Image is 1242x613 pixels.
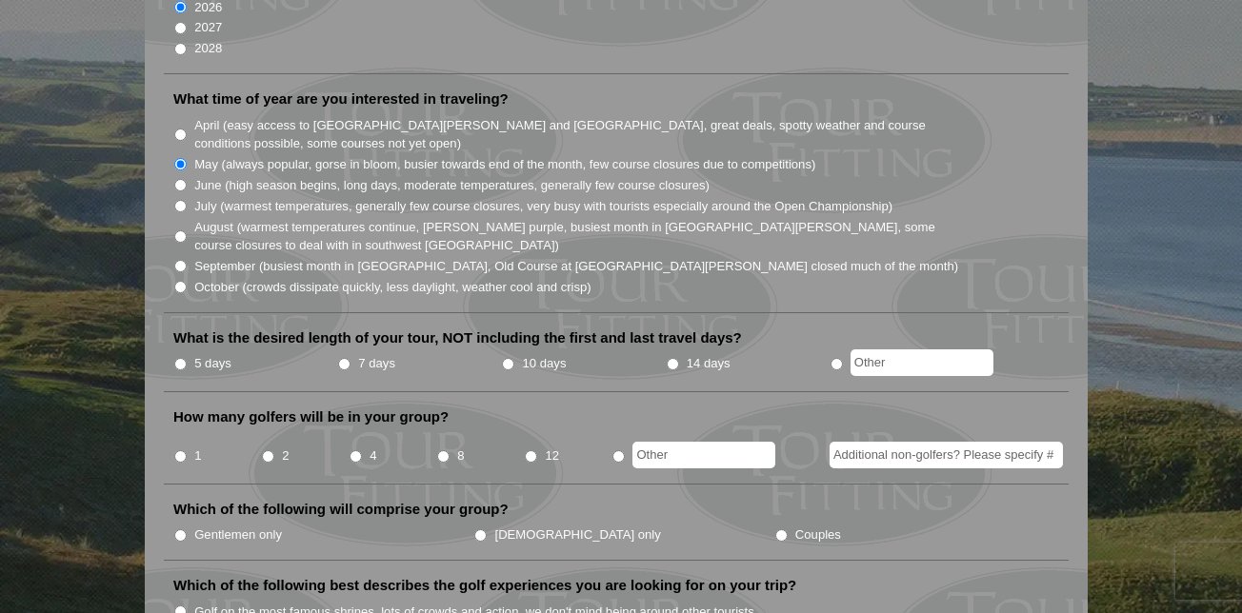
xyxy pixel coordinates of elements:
label: August (warmest temperatures continue, [PERSON_NAME] purple, busiest month in [GEOGRAPHIC_DATA][P... [194,218,960,255]
label: 12 [545,446,559,465]
label: 7 days [358,354,395,373]
label: October (crowds dissipate quickly, less daylight, weather cool and crisp) [194,278,591,297]
label: What is the desired length of your tour, NOT including the first and last travel days? [173,328,742,347]
input: Other [632,442,775,468]
label: Gentlemen only [194,525,282,544]
label: What time of year are you interested in traveling? [173,89,509,109]
label: 14 days [687,354,731,373]
label: [DEMOGRAPHIC_DATA] only [495,525,661,544]
label: 2027 [194,18,222,37]
label: July (warmest temperatures, generally few course closures, very busy with tourists especially aro... [194,197,892,216]
label: 5 days [194,354,231,373]
label: Which of the following will comprise your group? [173,500,509,519]
label: September (busiest month in [GEOGRAPHIC_DATA], Old Course at [GEOGRAPHIC_DATA][PERSON_NAME] close... [194,257,958,276]
label: April (easy access to [GEOGRAPHIC_DATA][PERSON_NAME] and [GEOGRAPHIC_DATA], great deals, spotty w... [194,116,960,153]
label: June (high season begins, long days, moderate temperatures, generally few course closures) [194,176,710,195]
label: May (always popular, gorse in bloom, busier towards end of the month, few course closures due to ... [194,155,815,174]
label: Which of the following best describes the golf experiences you are looking for on your trip? [173,576,796,595]
label: 1 [194,446,201,465]
input: Other [851,349,993,376]
label: How many golfers will be in your group? [173,407,449,426]
label: 2028 [194,39,222,58]
label: 8 [457,446,464,465]
label: 4 [370,446,376,465]
label: Couples [795,525,841,544]
label: 10 days [523,354,567,373]
label: 2 [282,446,289,465]
input: Additional non-golfers? Please specify # [830,442,1063,468]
